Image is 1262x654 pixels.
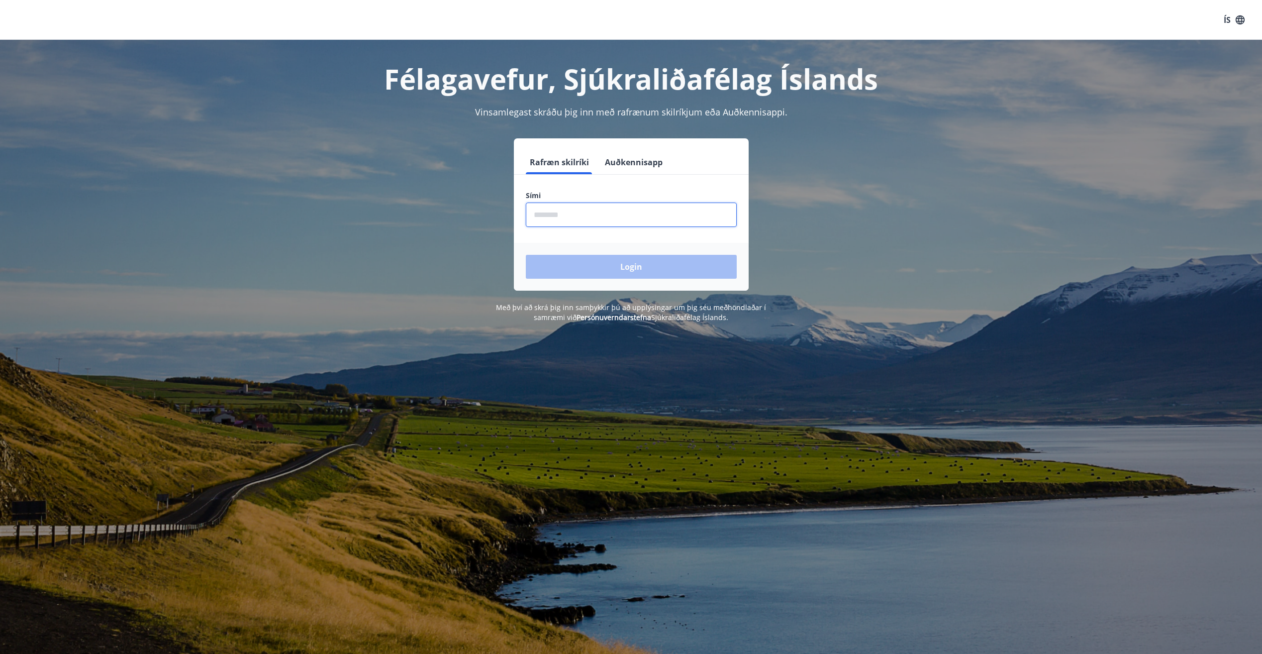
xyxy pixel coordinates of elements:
label: Sími [526,191,737,201]
span: Með því að skrá þig inn samþykkir þú að upplýsingar um þig séu meðhöndlaðar í samræmi við Sjúkral... [496,303,766,322]
button: ÍS [1218,11,1250,29]
span: Vinsamlegast skráðu þig inn með rafrænum skilríkjum eða Auðkennisappi. [475,106,787,118]
a: Persónuverndarstefna [577,313,651,322]
button: Rafræn skilríki [526,150,593,174]
h1: Félagavefur, Sjúkraliðafélag Íslands [285,60,977,98]
button: Auðkennisapp [601,150,667,174]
